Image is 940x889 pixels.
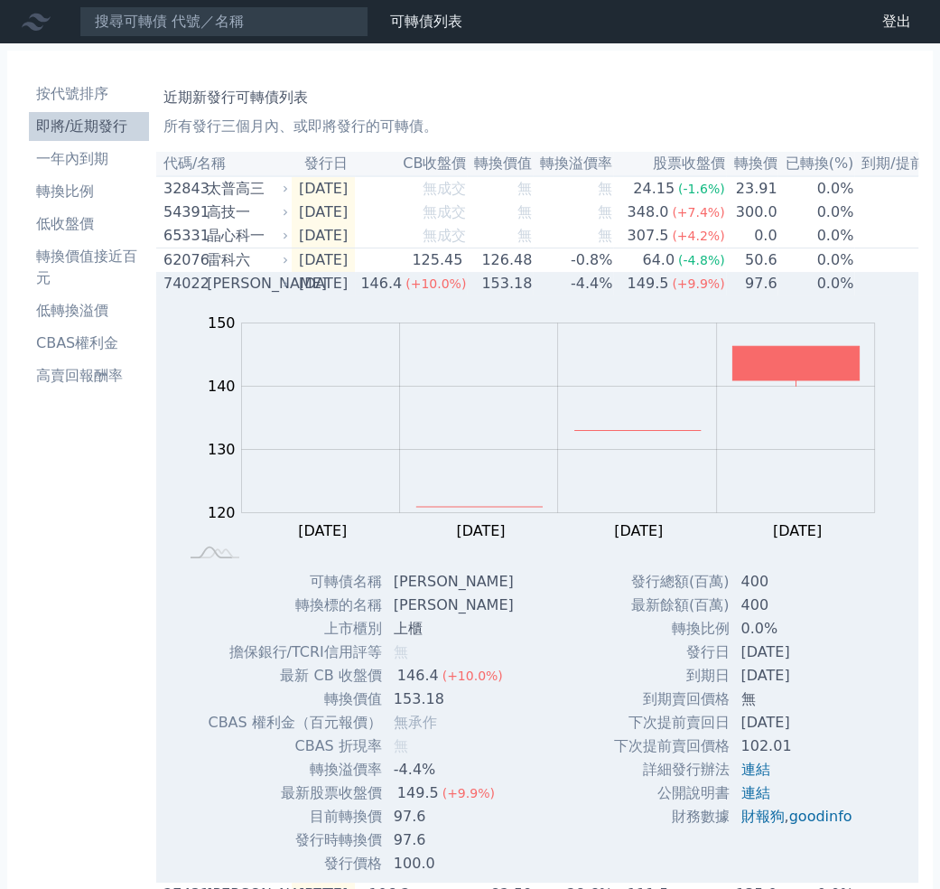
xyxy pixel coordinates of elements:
[623,273,672,295] div: 149.5
[29,246,149,289] li: 轉換價值接近百元
[163,225,202,247] div: 65331
[612,781,730,805] td: 公開說明書
[292,152,355,176] th: 發行日
[163,87,911,108] h1: 近期新發行可轉債列表
[207,711,382,735] td: CBAS 權利金（百元報價）
[207,735,382,758] td: CBAS 折現率
[163,116,911,137] p: 所有發行三個月內、或即將發行的可轉債。
[390,13,462,30] a: 可轉債列表
[612,735,730,758] td: 下次提前賣回價格
[612,641,730,664] td: 發行日
[423,227,466,244] span: 無成交
[726,201,778,224] td: 300.0
[467,248,533,273] td: 126.48
[678,182,725,196] span: (-1.6%)
[612,617,730,641] td: 轉換比例
[383,758,528,781] td: -4.4%
[467,152,533,176] th: 轉換價值
[726,224,778,248] td: 0.0
[29,361,149,390] a: 高賣回報酬率
[29,112,149,141] a: 即將/近期發行
[517,180,532,197] span: 無
[207,828,382,852] td: 發行時轉換價
[408,249,466,271] div: 125.45
[207,852,382,875] td: 發行價格
[730,735,866,758] td: 102.01
[383,617,528,641] td: 上櫃
[777,248,854,273] td: 0.0%
[394,665,442,687] div: 146.4
[292,201,355,224] td: [DATE]
[726,176,778,201] td: 23.91
[623,225,672,247] div: 307.5
[292,224,355,248] td: [DATE]
[789,808,852,825] a: goodinfo
[292,176,355,201] td: [DATE]
[208,441,236,458] tspan: 130
[383,828,528,852] td: 97.6
[292,248,355,273] td: [DATE]
[207,594,382,617] td: 轉換標的名稱
[730,664,866,688] td: [DATE]
[29,80,149,108] a: 按代號排序
[79,6,368,37] input: 搜尋可轉債 代號／名稱
[457,522,506,539] tspan: [DATE]
[298,522,347,539] tspan: [DATE]
[612,570,730,594] td: 發行總額(百萬)
[29,329,149,358] a: CBAS權利金
[740,808,784,825] a: 財報狗
[777,152,854,176] th: 已轉換(%)
[355,152,467,176] th: CB收盤價
[726,272,778,295] td: 97.6
[207,617,382,641] td: 上市櫃別
[442,786,495,800] span: (+9.9%)
[598,227,612,244] span: 無
[207,758,382,781] td: 轉換溢價率
[29,177,149,206] a: 轉換比例
[29,83,149,105] li: 按代號排序
[163,201,202,223] div: 54391
[467,272,533,295] td: 153.18
[207,641,382,664] td: 擔保銀行/TCRI信用評等
[730,805,866,828] td: ,
[207,805,382,828] td: 目前轉換價
[207,178,284,200] div: 太普高三
[394,643,408,660] span: 無
[156,152,292,176] th: 代碼/名稱
[533,152,613,176] th: 轉換溢價率
[394,782,442,804] div: 149.5
[730,688,866,711] td: 無
[612,664,730,688] td: 到期日
[612,711,730,735] td: 下次提前賣回日
[383,805,528,828] td: 97.6
[612,805,730,828] td: 財務數據
[207,201,284,223] div: 高技一
[405,276,466,291] span: (+10.0%)
[730,570,866,594] td: 400
[598,203,612,220] span: 無
[292,272,355,295] td: [DATE]
[868,7,926,36] a: 登出
[726,152,778,176] th: 轉換價
[29,296,149,325] a: 低轉換溢價
[517,227,532,244] span: 無
[29,210,149,239] a: 低收盤價
[533,248,613,273] td: -0.8%
[357,273,405,295] div: 146.4
[730,641,866,664] td: [DATE]
[629,178,678,200] div: 24.15
[423,180,466,197] span: 無成交
[730,711,866,735] td: [DATE]
[612,688,730,711] td: 到期賣回價格
[208,504,236,521] tspan: 120
[638,249,678,271] div: 64.0
[740,784,769,801] a: 連結
[207,249,284,271] div: 雷科六
[207,570,382,594] td: 可轉債名稱
[598,180,612,197] span: 無
[163,249,202,271] div: 62076
[672,229,724,243] span: (+4.2%)
[612,594,730,617] td: 最新餘額(百萬)
[517,203,532,220] span: 無
[29,365,149,387] li: 高賣回報酬率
